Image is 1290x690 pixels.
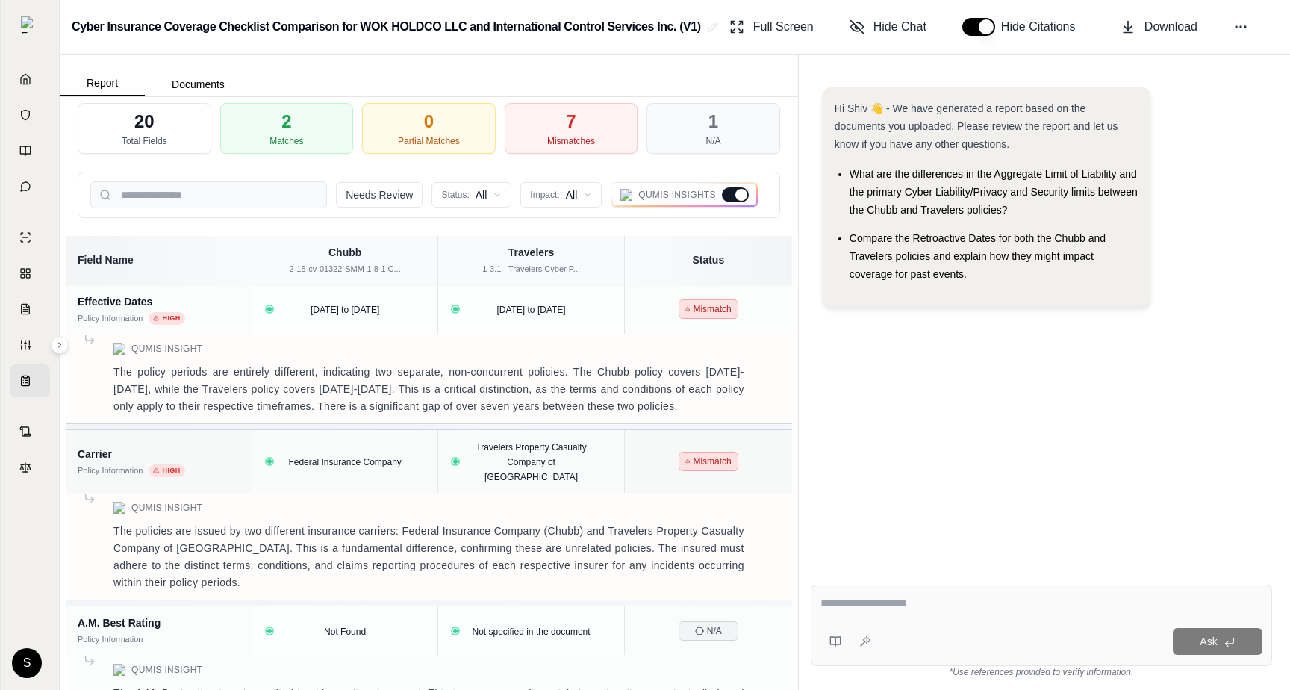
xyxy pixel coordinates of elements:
span: What are the differences in the Aggregate Limit of Liability and the primary Cyber Liability/Priv... [850,168,1138,216]
span: Travelers Property Casualty Company of [GEOGRAPHIC_DATA] [476,442,586,482]
span: Ask [1200,635,1217,647]
div: *Use references provided to verify information. [811,666,1272,678]
span: All [476,187,487,202]
span: Impact: [530,189,559,201]
span: N/A [679,621,738,641]
span: Federal Insurance Company [288,457,401,467]
div: Policy Information [78,464,143,477]
span: Qumis Insight [131,343,202,355]
h2: Cyber Insurance Coverage Checklist Comparison for WOK HOLDCO LLC and International Control Servic... [72,13,701,40]
div: A.M. Best Rating [78,615,240,630]
span: [DATE] to [DATE] [496,305,565,315]
div: 7 [566,110,576,134]
div: Mismatches [547,135,595,147]
p: The policy periods are entirely different, indicating two separate, non-concurrent policies. The ... [113,364,744,414]
div: Policy Information [78,633,143,646]
span: Hide Citations [1001,18,1085,36]
div: Carrier [78,447,240,461]
img: Qumis Logo [620,189,632,201]
div: 1 [708,110,718,134]
th: Status [624,236,792,285]
span: Hi Shiv 👋 - We have generated a report based on the documents you uploaded. Please review the rep... [835,102,1118,150]
button: Status:All [431,182,511,208]
div: Total Fields [122,135,167,147]
span: Status: [441,189,469,201]
p: The policies are issued by two different insurance carriers: Federal Insurance Company (Chubb) an... [113,523,744,591]
button: Expand sidebar [51,336,69,354]
div: Partial Matches [398,135,460,147]
a: Coverage Table [10,364,50,397]
div: 1-3.1 - Travelers Cyber P... [447,263,614,276]
a: Single Policy [10,221,50,254]
div: N/A [706,135,721,147]
span: Mismatch [679,452,738,471]
img: Qumis Logo [113,502,125,514]
span: Full Screen [753,18,814,36]
img: Qumis Logo [113,664,125,676]
span: High [149,312,184,326]
span: Not specified in the document [473,627,591,637]
div: 0 [424,110,434,134]
button: Impact:All [520,182,602,208]
span: Download [1144,18,1197,36]
span: High [149,464,184,478]
span: [DATE] to [DATE] [311,305,379,315]
a: Policy Comparisons [10,257,50,290]
img: Expand sidebar [21,16,39,34]
div: Policy Information [78,312,143,325]
div: 2-15-cv-01322-SMM-1 8-1 C... [261,263,429,276]
div: 2 [281,110,291,134]
a: Chat [10,170,50,203]
button: Full Screen [723,12,820,42]
button: Needs Review [336,182,423,208]
th: Field Name [66,236,252,285]
div: S [12,648,42,678]
span: All [566,187,578,202]
a: Prompt Library [10,134,50,167]
span: Qumis Insight [131,664,202,676]
a: Custom Report [10,329,50,361]
button: Ask [1173,628,1262,655]
button: Expand sidebar [15,10,45,40]
button: Report [60,71,145,96]
button: Hide Chat [844,12,932,42]
div: Travelers [447,245,614,260]
a: Documents Vault [10,99,50,131]
img: Qumis Logo [113,343,125,355]
span: Not Found [324,627,366,637]
span: Qumis Insight [131,502,202,514]
a: Contract Analysis [10,415,50,448]
div: Effective Dates [78,294,240,309]
a: Legal Search Engine [10,451,50,484]
div: Matches [269,135,303,147]
span: Mismatch [679,299,738,319]
button: Documents [145,72,252,96]
a: Claim Coverage [10,293,50,326]
div: Chubb [261,245,429,260]
a: Home [10,63,50,96]
span: Compare the Retroactive Dates for both the Chubb and Travelers policies and explain how they migh... [850,232,1106,280]
span: Qumis Insights [638,189,716,201]
span: Hide Chat [873,18,926,36]
button: Download [1115,12,1203,42]
div: 20 [134,110,155,134]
